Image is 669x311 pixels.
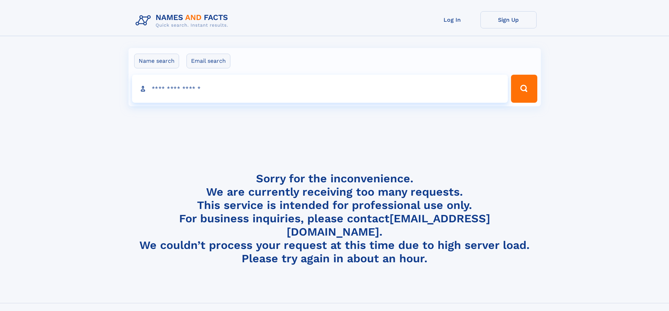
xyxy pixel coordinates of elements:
[480,11,537,28] a: Sign Up
[511,75,537,103] button: Search Button
[132,75,508,103] input: search input
[186,54,230,68] label: Email search
[424,11,480,28] a: Log In
[133,11,234,30] img: Logo Names and Facts
[287,212,490,238] a: [EMAIL_ADDRESS][DOMAIN_NAME]
[133,172,537,265] h4: Sorry for the inconvenience. We are currently receiving too many requests. This service is intend...
[134,54,179,68] label: Name search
